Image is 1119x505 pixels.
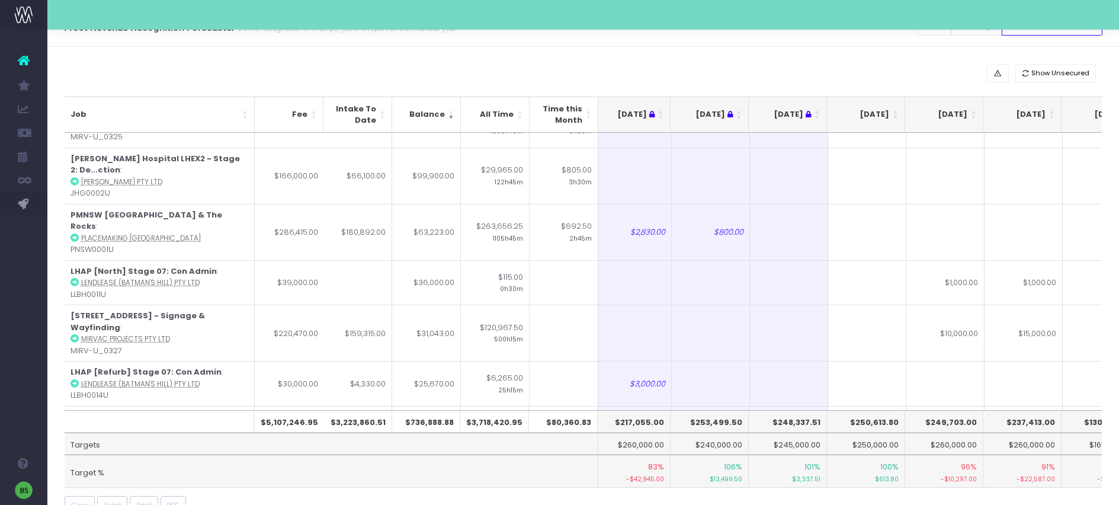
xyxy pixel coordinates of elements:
span: 91% [1041,461,1055,473]
th: Time this Month: activate to sort column ascending [530,97,598,133]
td: $20,000.00 [392,406,461,451]
td: $240,000.00 [671,433,749,455]
th: $3,718,420.95 [461,410,530,433]
td: $66,100.00 [323,148,392,204]
abbr: John Holland Pty Ltd [81,177,162,187]
abbr: Placemaking NSW [81,234,201,243]
th: $237,413.00 [983,410,1062,433]
th: $736,888.88 [392,410,461,433]
td: Target % [65,455,599,488]
td: $29,965.00 [461,148,530,204]
td: $63,223.00 [392,204,461,260]
td: $180,892.00 [323,204,392,260]
th: $253,499.50 [671,410,749,433]
td: $260,000.00 [905,433,983,455]
td: : MIRV-U_0327 [65,305,255,361]
span: 100% [880,461,899,473]
span: 83% [648,461,664,473]
td: $805.00 [530,148,598,204]
small: 500h15m [494,333,523,344]
td: $692.50 [530,204,598,260]
small: -$42,945.00 [598,473,664,484]
td: $22,000.00 [323,406,392,451]
small: 3h30m [569,176,592,187]
strong: [STREET_ADDRESS] - Signage & Wayfinding [70,310,205,333]
small: 1105h45m [493,232,523,243]
th: Jul 25 : activate to sort column ascending [671,97,749,133]
th: $217,055.00 [592,410,671,433]
th: $248,337.51 [749,410,827,433]
td: $159,315.00 [323,305,392,361]
abbr: Lendlease (Batman's Hill) Pty Ltd [81,278,200,287]
span: 96% [961,461,977,473]
small: -$22,587.00 [989,473,1055,484]
th: $250,613.80 [827,410,905,433]
small: 122h45m [495,176,523,187]
strong: PMNSW [GEOGRAPHIC_DATA] & The Rocks [70,209,222,232]
th: Oct 25: activate to sort column ascending [905,97,983,133]
td: $286,415.00 [255,204,325,260]
td: $31,043.00 [392,305,461,361]
span: 101% [804,461,820,473]
th: $80,360.83 [530,410,598,433]
td: $115.00 [461,260,530,305]
button: Show Unsecured [1015,64,1096,82]
span: Show Unsecured [1031,68,1089,78]
td: $6,265.00 [461,361,530,406]
td: $99,900.00 [392,148,461,204]
td: $250,000.00 [827,433,905,455]
th: $5,107,246.95 [255,410,325,433]
td: : PNSW0001U [65,204,255,260]
td: $12,000.00 [985,406,1063,451]
th: $3,223,860.51 [323,410,392,433]
td: $36,000.00 [392,260,461,305]
th: $249,703.00 [905,410,983,433]
span: 106% [724,461,742,473]
td: $30,000.00 [255,361,325,406]
th: Nov 25: activate to sort column ascending [983,97,1062,133]
td: $1,000.00 [985,260,1063,305]
td: $90,000.00 [255,406,325,451]
small: $3,337.51 [755,473,820,484]
th: Balance: activate to sort column ascending [392,97,461,133]
strong: LHAP [North] Stage 07: Con Admin [70,266,217,277]
small: -$10,297.00 [911,473,977,484]
td: $3,000.00 [594,361,672,406]
th: Fee: activate to sort column ascending [255,97,323,133]
small: $613.80 [833,473,899,484]
abbr: Lendlease (Batman's Hill) Pty Ltd [81,379,200,389]
abbr: Mirvac Projects Pty Ltd [81,334,170,344]
td: $260,000.00 [983,433,1062,455]
strong: LHAP [Refurb] Stage 07: Con Admin [70,366,222,378]
strong: [PERSON_NAME] Hospital LHEX2 - Stage 2: De...ction [70,153,240,176]
td: $245,000.00 [749,433,827,455]
td: $800.00 [672,204,750,260]
small: 2h45m [569,232,592,243]
td: $166,000.00 [255,148,325,204]
td: : LLBH0011U [65,260,255,305]
td: : JHG0002U [65,148,255,204]
td: $220,470.00 [255,305,325,361]
td: $2,830.00 [594,204,672,260]
td: $260,000.00 [592,433,671,455]
th: Jun 25 : activate to sort column ascending [592,97,671,133]
th: All Time: activate to sort column ascending [461,97,530,133]
td: Targets [65,433,599,455]
th: Sep 25: activate to sort column ascending [827,97,905,133]
img: images/default_profile_image.png [15,481,33,499]
td: $120,967.50 [461,305,530,361]
td: : GURN0001U [65,406,255,451]
td: : LLBH0014U [65,361,255,406]
td: $39,000.00 [255,260,325,305]
td: $25,670.00 [392,361,461,406]
small: $13,499.50 [676,473,742,484]
small: 25h15m [498,384,523,395]
th: Aug 25 : activate to sort column ascending [749,97,827,133]
td: $15,000.00 [985,305,1063,361]
td: $1,000.00 [906,260,985,305]
td: $4,330.00 [323,361,392,406]
th: Intake To Date: activate to sort column ascending [323,97,392,133]
td: $10,000.00 [906,305,985,361]
small: 0h30m [500,283,523,293]
td: $14,370.00 [461,406,530,451]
